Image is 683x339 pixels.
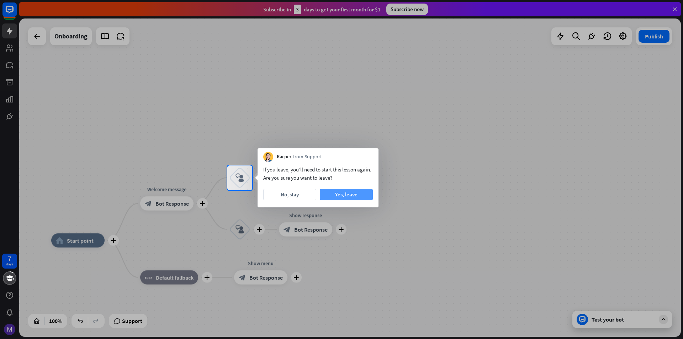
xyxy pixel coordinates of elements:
button: No, stay [263,189,316,200]
span: Kacper [277,153,291,160]
div: If you leave, you’ll need to start this lesson again. Are you sure you want to leave? [263,165,373,182]
button: Yes, leave [320,189,373,200]
span: from Support [293,153,322,160]
button: Open LiveChat chat widget [6,3,27,24]
i: block_user_input [235,174,244,182]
